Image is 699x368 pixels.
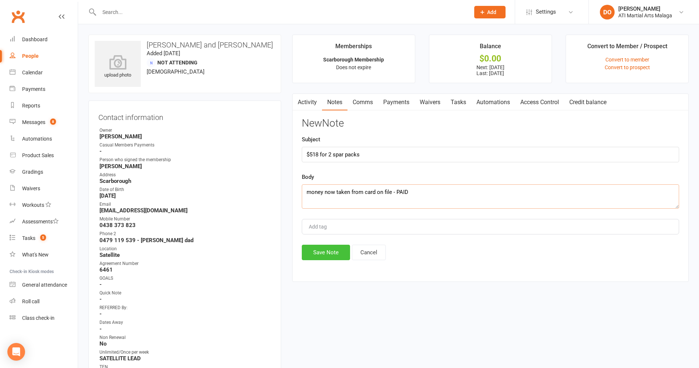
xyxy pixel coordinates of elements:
[480,42,501,55] div: Balance
[10,164,78,180] a: Gradings
[40,234,46,241] span: 5
[600,5,615,20] div: DO
[10,180,78,197] a: Waivers
[10,64,78,81] a: Calendar
[22,315,55,321] div: Class check-in
[99,281,271,288] strong: -
[157,60,198,66] span: Not Attending
[99,296,271,302] strong: -
[10,131,78,147] a: Automations
[99,304,271,311] div: REFERRED By:
[22,119,45,125] div: Messages
[22,219,59,224] div: Assessments
[10,277,78,293] a: General attendance kiosk mode
[22,36,48,42] div: Dashboard
[487,9,496,15] span: Add
[99,216,271,223] div: Mobile Number
[302,245,350,260] button: Save Note
[415,94,445,111] a: Waivers
[10,230,78,247] a: Tasks 5
[605,57,649,63] a: Convert to member
[22,70,43,75] div: Calendar
[10,310,78,326] a: Class kiosk mode
[515,94,564,111] a: Access Control
[10,81,78,98] a: Payments
[10,114,78,131] a: Messages 8
[436,64,545,76] p: Next: [DATE] Last: [DATE]
[95,55,141,79] div: upload photo
[99,156,271,163] div: Person who signed the membership
[22,136,52,142] div: Automations
[99,192,271,199] strong: [DATE]
[22,298,39,304] div: Roll call
[98,110,271,121] h3: Contact information
[308,222,334,231] input: Add tag
[99,133,271,140] strong: [PERSON_NAME]
[50,118,56,125] span: 8
[99,275,271,282] div: GOALS
[99,186,271,193] div: Date of Birth
[22,185,40,191] div: Waivers
[99,207,271,214] strong: [EMAIL_ADDRESS][DOMAIN_NAME]
[564,94,612,111] a: Credit balance
[7,343,25,361] div: Open Intercom Messenger
[302,173,314,181] label: Body
[99,260,271,267] div: Agreement Number
[99,349,271,356] div: Unlimited/Once per week
[10,247,78,263] a: What's New
[10,197,78,213] a: Workouts
[99,266,271,273] strong: 6461
[302,135,320,144] label: Subject
[22,152,54,158] div: Product Sales
[99,355,271,362] strong: SATELLITE LEAD
[10,98,78,114] a: Reports
[22,169,43,175] div: Gradings
[22,103,40,109] div: Reports
[99,326,271,332] strong: -
[618,6,672,12] div: [PERSON_NAME]
[99,142,271,149] div: Casual Members Payments
[99,201,271,208] div: Email
[436,55,545,63] div: $0.00
[99,319,271,326] div: Dates Away
[336,64,371,70] span: Does not expire
[99,230,271,237] div: Phone 2
[99,311,271,317] strong: -
[99,340,271,347] strong: No
[147,50,180,57] time: Added [DATE]
[99,222,271,229] strong: 0438 373 823
[323,57,384,63] strong: Scarborough Membership
[147,68,205,75] span: [DEMOGRAPHIC_DATA]
[445,94,471,111] a: Tasks
[10,147,78,164] a: Product Sales
[10,48,78,64] a: People
[474,6,506,18] button: Add
[99,334,271,341] div: Non Renewal
[22,202,44,208] div: Workouts
[22,252,49,258] div: What's New
[99,127,271,134] div: Owner
[99,245,271,252] div: Location
[99,178,271,184] strong: Scarborough
[605,64,650,70] a: Convert to prospect
[302,184,679,209] textarea: money now taken from card on file - PAID
[10,213,78,230] a: Assessments
[22,235,35,241] div: Tasks
[587,42,667,55] div: Convert to Member / Prospect
[95,41,275,49] h3: [PERSON_NAME] and [PERSON_NAME]
[347,94,378,111] a: Comms
[99,163,271,170] strong: [PERSON_NAME]
[22,282,67,288] div: General attendance
[99,252,271,258] strong: Satellite
[99,171,271,178] div: Address
[322,94,347,111] a: Notes
[10,31,78,48] a: Dashboard
[352,245,386,260] button: Cancel
[293,94,322,111] a: Activity
[335,42,372,55] div: Memberships
[97,7,465,17] input: Search...
[536,4,556,20] span: Settings
[618,12,672,19] div: ATI Martial Arts Malaga
[10,293,78,310] a: Roll call
[99,290,271,297] div: Quick Note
